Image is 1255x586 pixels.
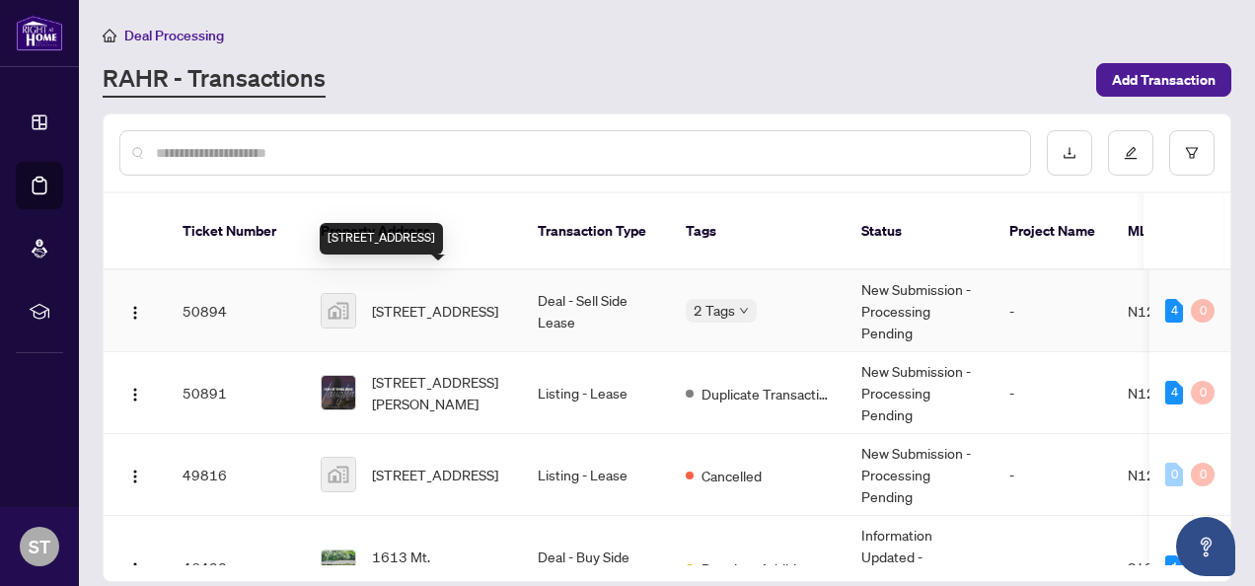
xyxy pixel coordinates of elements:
[103,62,326,98] a: RAHR - Transactions
[127,561,143,577] img: Logo
[1124,146,1138,160] span: edit
[739,306,749,316] span: down
[1128,302,1209,320] span: N12359109
[127,469,143,484] img: Logo
[1165,463,1183,486] div: 0
[994,352,1112,434] td: -
[846,193,994,270] th: Status
[522,352,670,434] td: Listing - Lease
[1128,558,1207,576] span: S12177845
[701,383,830,404] span: Duplicate Transaction
[1096,63,1231,97] button: Add Transaction
[372,464,498,485] span: [STREET_ADDRESS]
[119,377,151,408] button: Logo
[167,434,305,516] td: 49816
[846,352,994,434] td: New Submission - Processing Pending
[372,371,506,414] span: [STREET_ADDRESS][PERSON_NAME]
[670,193,846,270] th: Tags
[167,193,305,270] th: Ticket Number
[119,295,151,327] button: Logo
[322,376,355,409] img: thumbnail-img
[694,299,735,322] span: 2 Tags
[994,434,1112,516] td: -
[1112,64,1216,96] span: Add Transaction
[1165,555,1183,579] div: 1
[1108,130,1153,176] button: edit
[1047,130,1092,176] button: download
[322,294,355,328] img: thumbnail-img
[846,270,994,352] td: New Submission - Processing Pending
[1185,146,1199,160] span: filter
[522,434,670,516] td: Listing - Lease
[305,193,522,270] th: Property Address
[322,550,355,584] img: thumbnail-img
[1169,130,1215,176] button: filter
[1063,146,1076,160] span: download
[1112,193,1230,270] th: MLS #
[127,387,143,403] img: Logo
[1191,299,1215,323] div: 0
[372,300,498,322] span: [STREET_ADDRESS]
[522,193,670,270] th: Transaction Type
[103,29,116,42] span: home
[29,533,50,560] span: ST
[846,434,994,516] td: New Submission - Processing Pending
[320,223,443,255] div: [STREET_ADDRESS]
[701,557,830,579] span: Requires Additional Docs
[167,352,305,434] td: 50891
[522,270,670,352] td: Deal - Sell Side Lease
[127,305,143,321] img: Logo
[1128,384,1209,402] span: N12359109
[1165,381,1183,404] div: 4
[119,551,151,583] button: Logo
[119,459,151,490] button: Logo
[1191,463,1215,486] div: 0
[994,193,1112,270] th: Project Name
[701,465,762,486] span: Cancelled
[1176,517,1235,576] button: Open asap
[1165,299,1183,323] div: 4
[124,27,224,44] span: Deal Processing
[322,458,355,491] img: thumbnail-img
[994,270,1112,352] td: -
[1191,381,1215,404] div: 0
[167,270,305,352] td: 50894
[16,15,63,51] img: logo
[1128,466,1209,483] span: N12359109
